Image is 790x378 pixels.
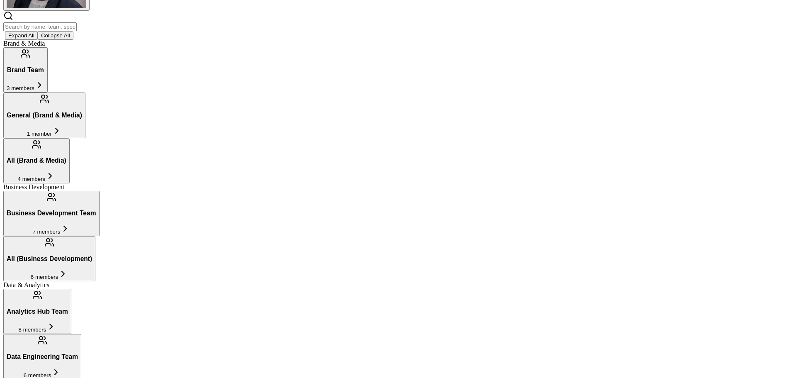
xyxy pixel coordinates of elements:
[27,131,52,137] span: 1 member
[3,191,100,236] button: Business Development Team7 members
[7,353,78,361] h3: Data Engineering Team
[3,138,70,183] button: All (Brand & Media)4 members
[3,40,45,47] span: Brand & Media
[3,281,49,288] span: Data & Analytics
[3,183,64,190] span: Business Development
[3,93,85,138] button: General (Brand & Media)1 member
[7,112,82,119] h3: General (Brand & Media)
[7,85,34,91] span: 3 members
[18,176,46,182] span: 4 members
[7,308,68,315] h3: Analytics Hub Team
[31,274,58,280] span: 6 members
[5,31,38,40] button: Expand All
[3,289,71,334] button: Analytics Hub Team8 members
[19,327,46,333] span: 8 members
[3,47,48,93] button: Brand Team3 members
[7,157,66,164] h3: All (Brand & Media)
[7,255,92,263] h3: All (Business Development)
[7,210,96,217] h3: Business Development Team
[3,236,95,281] button: All (Business Development)6 members
[3,22,77,31] input: Search by name, team, specialty, or title...
[32,229,60,235] span: 7 members
[38,31,73,40] button: Collapse All
[7,66,44,74] h3: Brand Team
